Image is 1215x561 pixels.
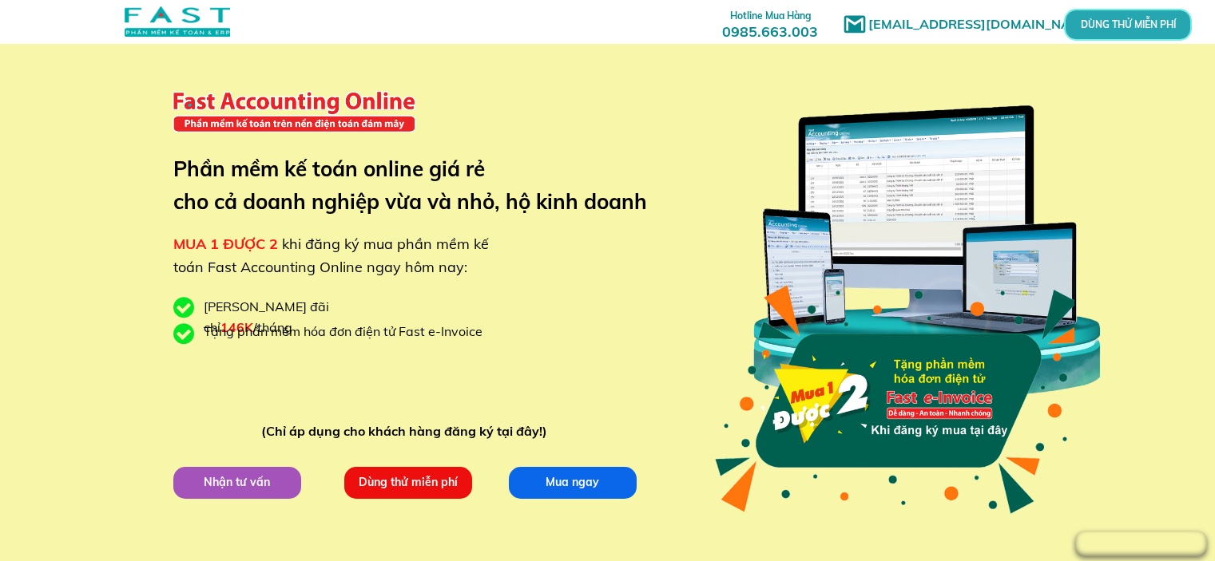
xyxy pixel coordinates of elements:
[705,6,836,40] h3: 0985.663.003
[220,319,253,335] span: 146K
[173,152,671,219] h3: Phần mềm kế toán online giá rẻ cho cả doanh nghiệp vừa và nhỏ, hộ kinh doanh
[344,467,472,499] p: Dùng thử miễn phí
[730,10,811,22] span: Hotline Mua Hàng
[204,322,494,342] div: Tặng phần mềm hóa đơn điện tử Fast e-Invoice
[261,421,554,442] div: (Chỉ áp dụng cho khách hàng đăng ký tại đây!)
[509,467,637,499] p: Mua ngay
[868,14,1104,35] h1: [EMAIL_ADDRESS][DOMAIN_NAME]
[204,297,411,338] div: [PERSON_NAME] đãi chỉ /tháng
[173,235,489,276] span: khi đăng ký mua phần mềm kế toán Fast Accounting Online ngay hôm nay:
[173,235,278,253] span: MUA 1 ĐƯỢC 2
[173,467,301,499] p: Nhận tư vấn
